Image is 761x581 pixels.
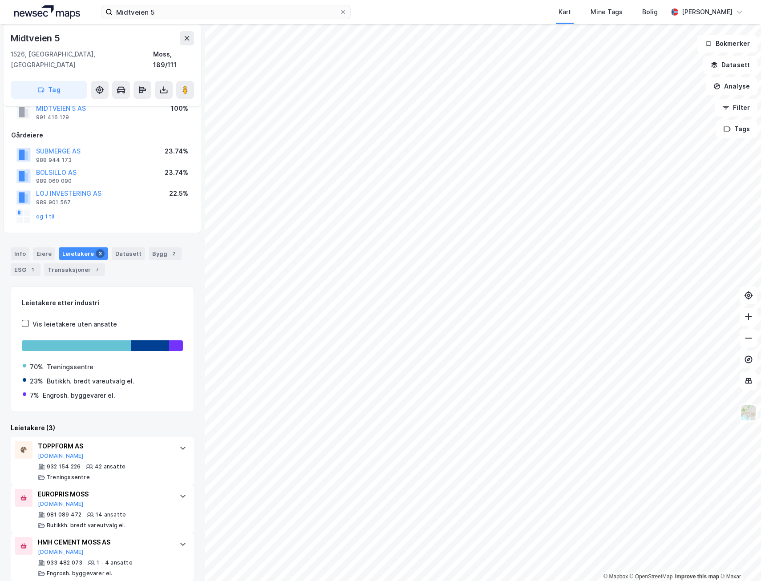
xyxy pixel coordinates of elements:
[43,390,115,401] div: Engrosh. byggevarer el.
[740,404,757,421] img: Z
[95,463,125,470] div: 42 ansatte
[113,5,340,19] input: Søk på adresse, matrikkel, gårdeiere, leietakere eller personer
[47,376,134,387] div: Butikkh. bredt vareutvalg el.
[716,538,761,581] iframe: Chat Widget
[171,103,188,114] div: 100%
[47,559,82,566] div: 933 482 073
[642,7,658,17] div: Bolig
[38,537,170,548] div: HMH CEMENT MOSS AS
[30,376,43,387] div: 23%
[22,298,183,308] div: Leietakere etter industri
[559,7,571,17] div: Kart
[47,362,93,372] div: Treningssentre
[47,463,81,470] div: 932 154 226
[11,49,153,70] div: 1526, [GEOGRAPHIC_DATA], [GEOGRAPHIC_DATA]
[716,120,757,138] button: Tags
[36,178,72,185] div: 989 060 090
[603,573,628,580] a: Mapbox
[38,549,84,556] button: [DOMAIN_NAME]
[47,522,125,529] div: Butikkh. bredt vareutvalg el.
[38,489,170,500] div: EUROPRIS MOSS
[706,77,757,95] button: Analyse
[38,441,170,452] div: TOPPFORM AS
[14,5,80,19] img: logo.a4113a55bc3d86da70a041830d287a7e.svg
[30,362,43,372] div: 70%
[11,130,194,141] div: Gårdeiere
[59,247,108,260] div: Leietakere
[591,7,623,17] div: Mine Tags
[47,570,113,577] div: Engrosh. byggevarer el.
[44,263,105,276] div: Transaksjoner
[630,573,673,580] a: OpenStreetMap
[697,35,757,52] button: Bokmerker
[11,263,40,276] div: ESG
[47,474,90,481] div: Treningssentre
[93,265,101,274] div: 7
[11,247,29,260] div: Info
[28,265,37,274] div: 1
[675,573,719,580] a: Improve this map
[112,247,145,260] div: Datasett
[30,390,39,401] div: 7%
[33,247,55,260] div: Eiere
[682,7,733,17] div: [PERSON_NAME]
[38,452,84,460] button: [DOMAIN_NAME]
[96,249,105,258] div: 3
[165,146,188,157] div: 23.74%
[36,157,72,164] div: 988 944 173
[11,81,87,99] button: Tag
[149,247,182,260] div: Bygg
[38,500,84,508] button: [DOMAIN_NAME]
[153,49,194,70] div: Moss, 189/111
[715,99,757,117] button: Filter
[169,249,178,258] div: 2
[47,511,81,518] div: 981 089 472
[36,199,71,206] div: 989 901 567
[11,31,62,45] div: Midtveien 5
[97,559,133,566] div: 1 - 4 ansatte
[11,423,194,433] div: Leietakere (3)
[96,511,126,518] div: 14 ansatte
[32,319,117,330] div: Vis leietakere uten ansatte
[169,188,188,199] div: 22.5%
[703,56,757,74] button: Datasett
[36,114,69,121] div: 991 416 129
[165,167,188,178] div: 23.74%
